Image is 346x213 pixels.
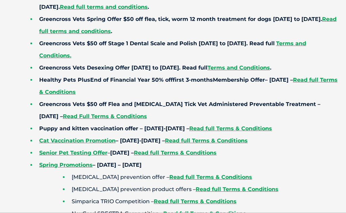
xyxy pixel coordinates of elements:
[39,64,271,71] strong: Greencross Vets Desexing Offer [DATE] to [DATE]. Read full .
[90,77,173,83] span: End of Financial Year 50% off
[169,174,252,180] a: Read full Terms & Conditions
[39,77,338,95] span: – [DATE] –
[39,137,248,144] strong: – [DATE]-[DATE] –
[154,198,237,205] a: Read full Terms & Conditions
[207,64,270,71] a: Terms and Conditions
[39,77,338,95] a: Read full Terms & Conditions
[39,162,142,168] strong: – [DATE] – [DATE]
[60,4,148,10] a: Read full terms and conditions
[189,125,272,132] a: Read full Terms & Conditions
[39,77,338,95] strong: Healthy Pets Plus
[39,137,116,144] a: Cat Vaccination Promotion
[39,162,93,168] a: Spring Promotions
[134,150,217,156] a: Read full Terms & Conditions
[63,183,339,195] li: [MEDICAL_DATA] prevention product offers –
[213,77,265,83] span: Membership Offer
[39,150,107,156] a: Senior Pet Testing Offer
[39,16,337,34] a: Read full terms and conditions
[39,40,306,59] a: Terms and Conditions.
[110,150,217,156] strong: [DATE] –
[165,137,248,144] a: Read full Terms & Conditions
[63,113,147,119] a: Read Full Terms & Conditions
[39,40,275,47] strong: Greencross Vets $50 off Stage 1 Dental Scale and Polish [DATE] to [DATE]. Read full
[39,16,337,34] strong: Greencross Vets Spring Offer $50 off flea, tick, worm 12 month treatment for dogs [DATE] to [DATE...
[63,195,339,208] li: Simparica TRIO Competition –
[196,186,278,192] a: Read full Terms & Conditions
[39,101,320,119] strong: Greencross Vets $50 off Flea and [MEDICAL_DATA] Tick Vet Administered Preventable Treatment – [DA...
[173,77,213,83] span: first 3-months
[63,171,339,183] li: [MEDICAL_DATA] prevention offer –
[30,147,339,159] li: –
[39,125,272,132] strong: Puppy and kitten vaccination offer – [DATE]-[DATE] –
